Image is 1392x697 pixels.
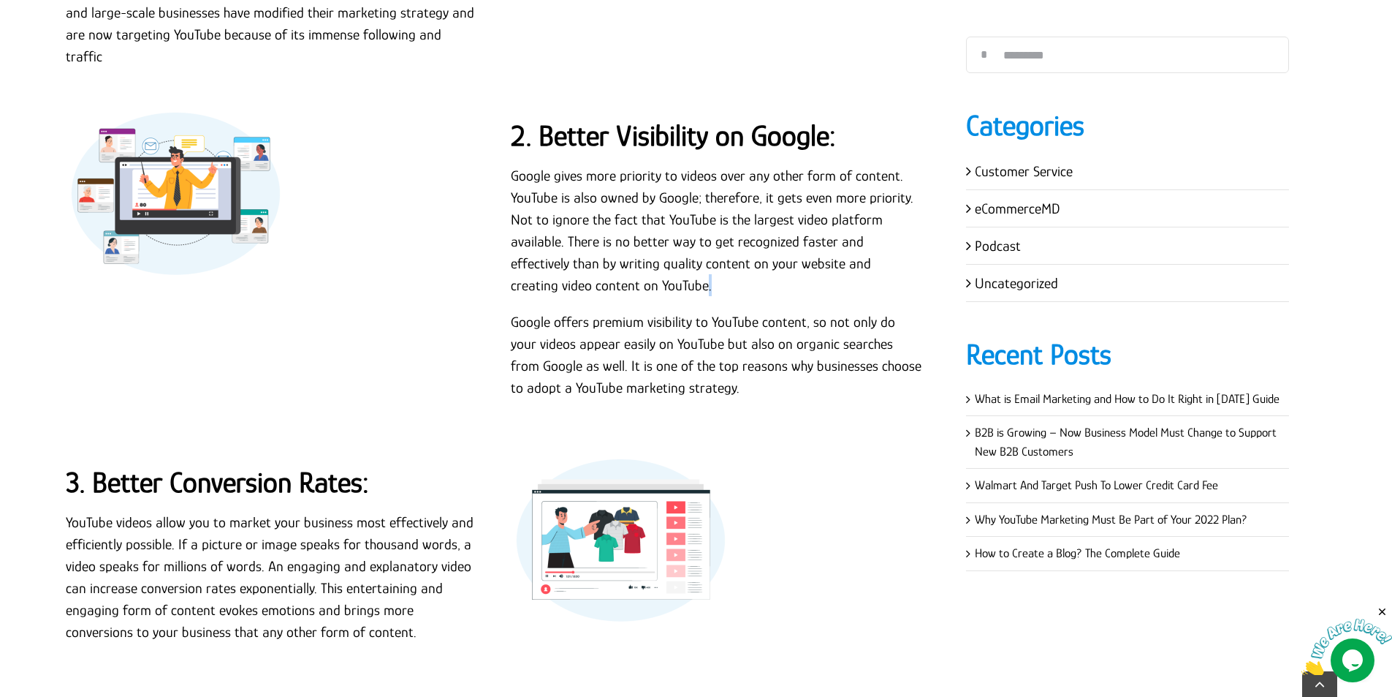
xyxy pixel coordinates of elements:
[511,165,921,296] p: Google gives more priority to videos over any other form of content. YouTube is also owned by Goo...
[966,106,1290,146] h4: Categories
[975,200,1060,216] a: eCommerceMD
[66,511,476,643] p: YouTube videos allow you to market your business most effectively and efficiently possible. If a ...
[975,478,1218,492] a: Walmart And Target Push To Lower Credit Card Fee
[511,311,921,399] p: Google offers premium visibility to YouTube content, so not only do your videos appear easily on ...
[966,335,1290,374] h4: Recent Posts
[975,392,1279,406] a: What is Email Marketing and How to Do It Right in [DATE] Guide
[511,119,836,152] strong: 2. Better Visibility on Google:
[975,426,1277,459] a: B2B is Growing – Now Business Model Must Change to Support New B2B Customers
[66,466,369,499] strong: 3. Better Conversion Rates:
[966,37,1003,73] input: Search
[975,546,1180,560] a: How to Create a Blog? The Complete Guide
[1301,606,1392,675] iframe: chat widget
[975,238,1021,254] a: Podcast
[975,163,1073,179] a: Customer Service
[66,111,285,276] img: Better-Visibility-on-Google
[966,37,1290,73] input: Search...
[511,458,730,622] img: Better-Conversion-Rates-min
[975,513,1247,527] a: Why YouTube Marketing Must Be Part of Your 2022 Plan?
[975,275,1058,291] a: Uncategorized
